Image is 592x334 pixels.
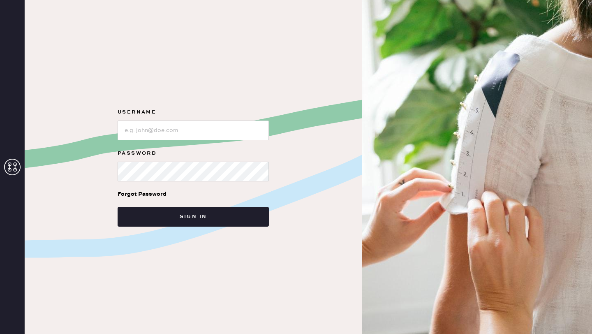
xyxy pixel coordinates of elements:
a: Forgot Password [118,181,166,207]
input: e.g. john@doe.com [118,121,269,140]
label: Password [118,148,269,158]
div: Forgot Password [118,190,166,199]
button: Sign in [118,207,269,227]
label: Username [118,107,269,117]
